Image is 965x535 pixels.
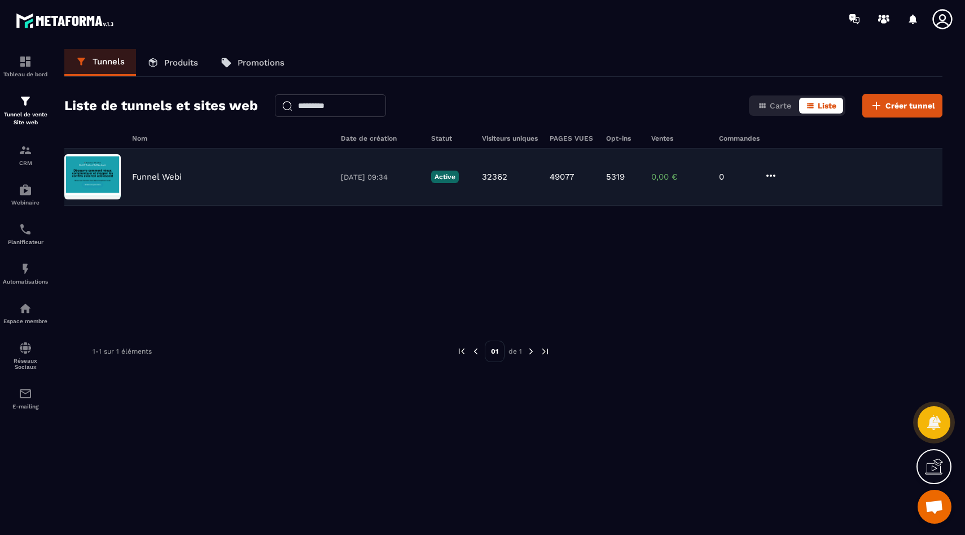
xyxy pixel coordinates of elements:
[136,49,209,76] a: Produits
[3,214,48,254] a: schedulerschedulerPlanificateur
[341,134,420,142] h6: Date de création
[3,403,48,410] p: E-mailing
[457,346,467,356] img: prev
[19,143,32,157] img: formation
[3,279,48,285] p: Automatisations
[132,172,182,182] p: Funnel Webi
[19,262,32,276] img: automations
[918,490,951,524] div: Ouvrir le chat
[3,160,48,166] p: CRM
[508,347,522,356] p: de 1
[341,173,420,181] p: [DATE] 09:34
[19,302,32,315] img: automations
[606,134,640,142] h6: Opt-ins
[19,341,32,355] img: social-network
[164,58,198,68] p: Produits
[19,55,32,68] img: formation
[719,172,753,182] p: 0
[751,98,798,114] button: Carte
[651,134,708,142] h6: Ventes
[3,333,48,379] a: social-networksocial-networkRéseaux Sociaux
[526,346,536,356] img: next
[719,134,760,142] h6: Commandes
[64,49,136,76] a: Tunnels
[482,134,538,142] h6: Visiteurs uniques
[862,94,942,118] button: Créer tunnel
[19,223,32,236] img: scheduler
[19,183,32,197] img: automations
[540,346,550,356] img: next
[482,172,507,182] p: 32362
[3,175,48,214] a: automationsautomationsWebinaire
[19,387,32,401] img: email
[93,347,152,355] p: 1-1 sur 1 éléments
[799,98,843,114] button: Liste
[3,71,48,77] p: Tableau de bord
[651,172,708,182] p: 0,00 €
[770,101,791,110] span: Carte
[64,154,121,199] img: image
[550,172,574,182] p: 49077
[3,254,48,293] a: automationsautomationsAutomatisations
[885,100,935,111] span: Créer tunnel
[550,134,595,142] h6: PAGES VUES
[3,379,48,418] a: emailemailE-mailing
[3,86,48,135] a: formationformationTunnel de vente Site web
[16,10,117,31] img: logo
[471,346,481,356] img: prev
[93,56,125,67] p: Tunnels
[3,46,48,86] a: formationformationTableau de bord
[238,58,284,68] p: Promotions
[3,358,48,370] p: Réseaux Sociaux
[3,199,48,206] p: Webinaire
[3,318,48,324] p: Espace membre
[3,293,48,333] a: automationsautomationsEspace membre
[3,111,48,127] p: Tunnel de vente Site web
[606,172,625,182] p: 5319
[3,135,48,175] a: formationformationCRM
[431,171,459,183] p: Active
[3,239,48,245] p: Planificateur
[19,94,32,108] img: formation
[209,49,296,76] a: Promotions
[132,134,330,142] h6: Nom
[431,134,471,142] h6: Statut
[485,341,505,362] p: 01
[64,94,258,117] h2: Liste de tunnels et sites web
[818,101,836,110] span: Liste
